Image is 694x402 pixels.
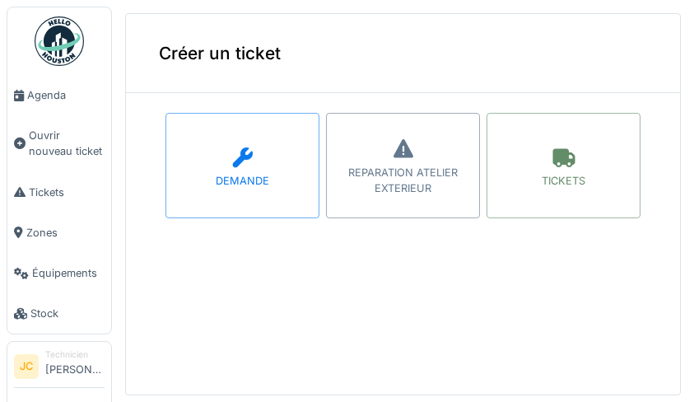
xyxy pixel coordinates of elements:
span: Ouvrir nouveau ticket [29,128,105,159]
span: Tickets [29,185,105,200]
a: Agenda [7,75,111,115]
span: Agenda [27,87,105,103]
span: Stock [30,306,105,321]
a: Ouvrir nouveau ticket [7,115,111,171]
li: JC [14,354,39,379]
span: Zones [26,225,105,241]
div: Créer un ticket [126,14,680,93]
span: Équipements [32,265,105,281]
li: [PERSON_NAME] [45,348,105,384]
img: Badge_color-CXgf-gQk.svg [35,16,84,66]
a: Équipements [7,253,111,293]
a: Stock [7,293,111,334]
a: Tickets [7,172,111,213]
div: REPARATION ATELIER EXTERIEUR [327,165,479,196]
div: DEMANDE [216,173,269,189]
div: TICKETS [542,173,585,189]
div: Technicien [45,348,105,361]
a: Zones [7,213,111,253]
a: JC Technicien[PERSON_NAME] [14,348,105,388]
